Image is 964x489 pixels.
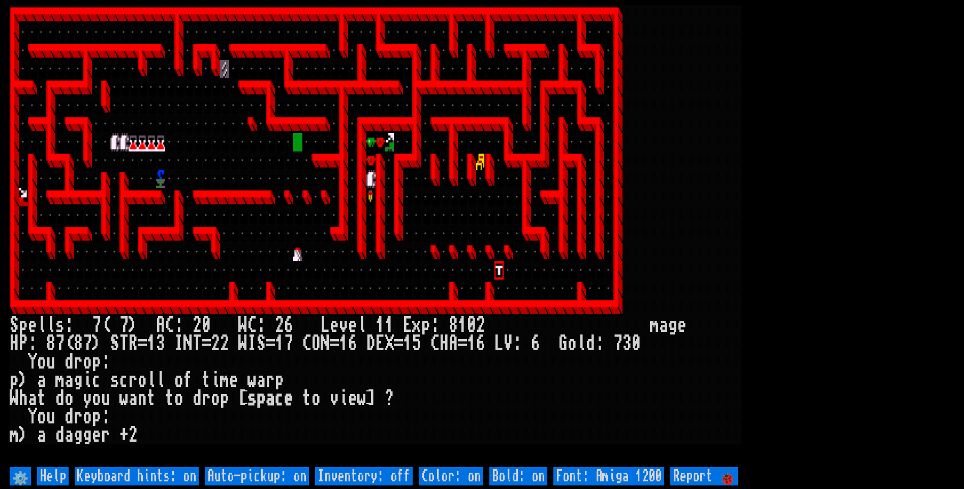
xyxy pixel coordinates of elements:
div: r [74,353,83,371]
div: 1 [275,334,284,353]
div: g [74,426,83,444]
div: t [202,371,211,389]
div: o [83,408,92,426]
div: ] [366,389,376,408]
div: o [92,389,101,408]
div: ( [65,334,74,353]
div: t [302,389,312,408]
div: 8 [46,334,55,353]
div: a [37,371,46,389]
div: c [92,371,101,389]
div: 2 [193,316,202,334]
div: p [275,371,284,389]
div: Y [28,408,37,426]
div: d [55,426,65,444]
div: e [284,389,293,408]
div: ) [129,316,138,334]
div: e [28,316,37,334]
div: E [403,316,412,334]
div: w [247,371,257,389]
div: m [55,371,65,389]
div: a [257,371,266,389]
div: H [440,334,449,353]
div: s [110,371,119,389]
div: d [193,389,202,408]
div: o [211,389,220,408]
input: Auto-pickup: on [205,467,309,485]
input: Bold: on [489,467,547,485]
div: C [302,334,312,353]
div: m [220,371,229,389]
div: T [119,334,129,353]
div: 2 [476,316,485,334]
div: W [238,316,247,334]
div: r [101,426,110,444]
div: = [202,334,211,353]
div: I [247,334,257,353]
div: 3 [623,334,632,353]
div: o [138,371,147,389]
div: 7 [613,334,623,353]
div: 1 [385,316,394,334]
div: D [366,334,376,353]
div: 2 [275,316,284,334]
div: a [28,389,37,408]
div: n [138,389,147,408]
div: 7 [55,334,65,353]
div: p [421,316,430,334]
div: 8 [449,316,458,334]
div: l [577,334,586,353]
div: 8 [74,334,83,353]
div: e [330,316,339,334]
div: 7 [119,316,129,334]
div: C [165,316,174,334]
div: p [19,316,28,334]
div: I [174,334,183,353]
div: 6 [531,334,540,353]
input: Keyboard hints: on [75,467,199,485]
div: G [558,334,568,353]
div: o [174,371,183,389]
div: = [394,334,403,353]
div: p [92,408,101,426]
div: u [46,408,55,426]
div: S [110,334,119,353]
div: 5 [412,334,421,353]
div: 1 [339,334,348,353]
div: t [147,389,156,408]
div: + [119,426,129,444]
input: Report 🐞 [670,467,738,485]
div: : [257,316,266,334]
div: : [595,334,604,353]
div: g [83,426,92,444]
div: o [568,334,577,353]
div: d [586,334,595,353]
div: = [138,334,147,353]
div: L [494,334,504,353]
div: R [129,334,138,353]
div: p [10,371,19,389]
div: H [10,334,19,353]
div: ) [19,371,28,389]
div: N [183,334,193,353]
div: i [83,371,92,389]
div: l [46,316,55,334]
div: g [74,371,83,389]
div: a [65,371,74,389]
div: 1 [147,334,156,353]
div: 7 [284,334,293,353]
div: V [504,334,513,353]
div: e [677,316,687,334]
div: d [65,353,74,371]
div: T [193,334,202,353]
div: r [266,371,275,389]
div: t [165,389,174,408]
div: t [37,389,46,408]
div: S [257,334,266,353]
div: l [37,316,46,334]
div: w [119,389,129,408]
div: 6 [284,316,293,334]
div: e [348,316,357,334]
div: X [385,334,394,353]
div: p [257,389,266,408]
